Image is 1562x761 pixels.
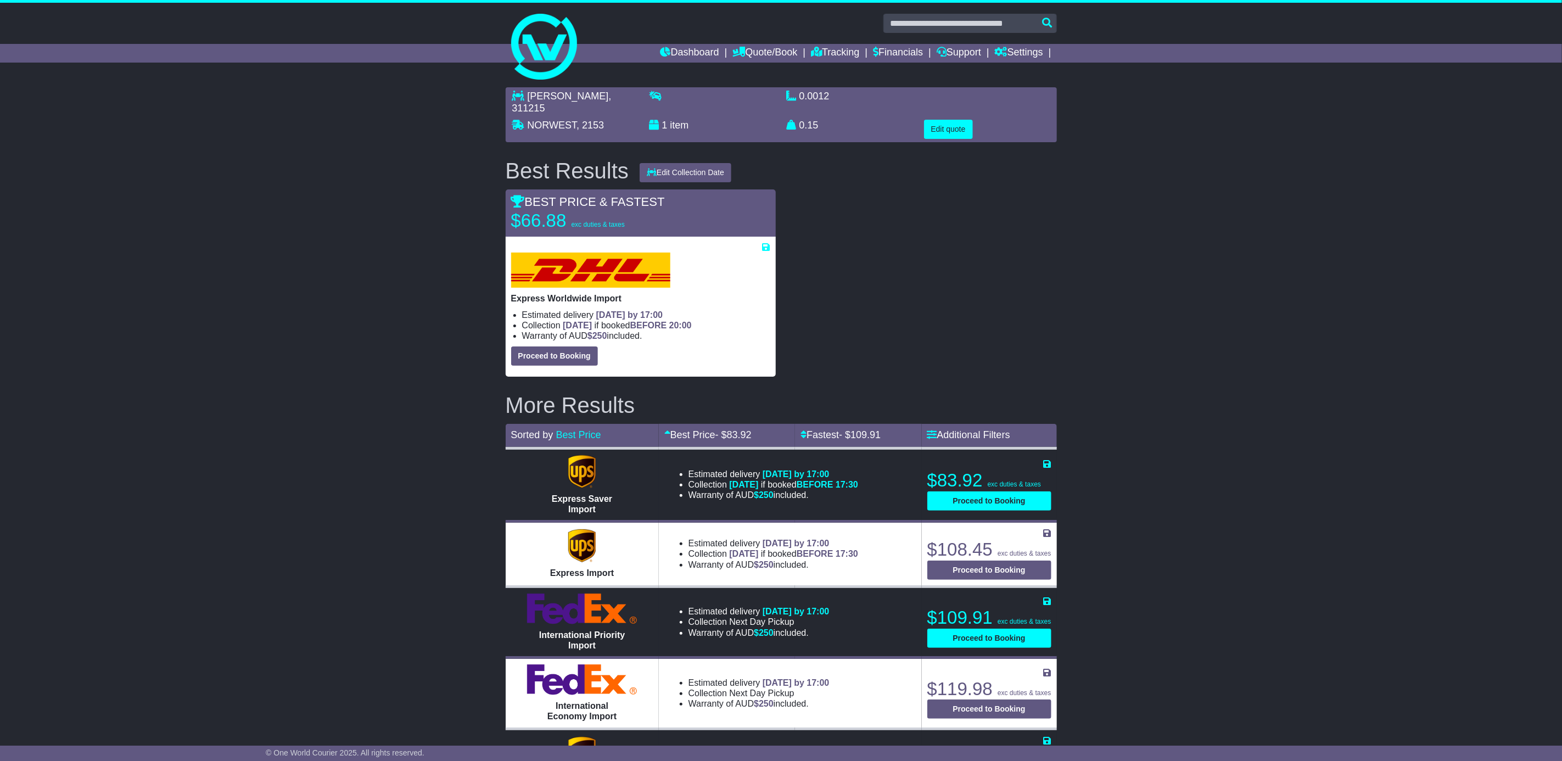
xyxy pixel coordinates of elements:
[799,120,819,131] span: 0.15
[528,91,609,102] span: [PERSON_NAME]
[511,253,670,288] img: DHL: Express Worldwide Import
[527,664,637,695] img: FedEx Express: International Economy Import
[664,429,752,440] a: Best Price- $83.92
[596,310,663,320] span: [DATE] by 17:00
[811,44,859,63] a: Tracking
[927,491,1051,511] button: Proceed to Booking
[754,699,774,708] span: $
[754,560,774,569] span: $
[511,210,648,232] p: $66.88
[576,120,604,131] span: , 2153
[511,429,553,440] span: Sorted by
[662,120,668,131] span: 1
[850,429,881,440] span: 109.91
[688,628,830,638] li: Warranty of AUD included.
[572,221,625,228] span: exc duties & taxes
[732,44,797,63] a: Quote/Book
[500,159,635,183] div: Best Results
[763,678,830,687] span: [DATE] by 17:00
[511,293,770,304] p: Express Worldwide Import
[927,539,1051,561] p: $108.45
[715,429,752,440] span: - $
[688,538,858,549] li: Estimated delivery
[873,44,923,63] a: Financials
[927,607,1051,629] p: $109.91
[998,618,1051,625] span: exc duties & taxes
[539,630,625,650] span: International Priority Import
[527,594,637,624] img: FedEx Express: International Priority Import
[730,689,794,698] span: Next Day Pickup
[836,549,858,558] span: 17:30
[688,479,858,490] li: Collection
[512,91,612,114] span: , 311215
[592,331,607,340] span: 250
[630,321,667,330] span: BEFORE
[556,429,601,440] a: Best Price
[839,429,881,440] span: - $
[727,429,752,440] span: 83.92
[563,321,691,330] span: if booked
[511,346,598,366] button: Proceed to Booking
[552,494,612,514] span: Express Saver Import
[924,120,973,139] button: Edit quote
[688,549,858,559] li: Collection
[550,568,614,578] span: Express Import
[511,195,665,209] span: BEST PRICE & FASTEST
[763,607,830,616] span: [DATE] by 17:00
[688,469,858,479] li: Estimated delivery
[927,678,1051,700] p: $119.98
[587,331,607,340] span: $
[522,320,770,331] li: Collection
[799,91,830,102] span: 0.0012
[688,559,858,570] li: Warranty of AUD included.
[763,539,830,548] span: [DATE] by 17:00
[266,748,424,757] span: © One World Courier 2025. All rights reserved.
[754,490,774,500] span: $
[568,455,596,488] img: UPS (new): Express Saver Import
[998,550,1051,557] span: exc duties & taxes
[797,480,833,489] span: BEFORE
[730,549,759,558] span: [DATE]
[927,469,1051,491] p: $83.92
[759,490,774,500] span: 250
[688,490,858,500] li: Warranty of AUD included.
[927,429,1010,440] a: Additional Filters
[506,393,1057,417] h2: More Results
[688,688,830,698] li: Collection
[522,310,770,320] li: Estimated delivery
[759,699,774,708] span: 250
[995,44,1043,63] a: Settings
[660,44,719,63] a: Dashboard
[759,560,774,569] span: 250
[688,698,830,709] li: Warranty of AUD included.
[800,429,881,440] a: Fastest- $109.91
[688,617,830,627] li: Collection
[927,700,1051,719] button: Proceed to Booking
[547,701,617,721] span: International Economy Import
[927,561,1051,580] button: Proceed to Booking
[730,480,858,489] span: if booked
[528,120,577,131] span: NORWEST
[998,689,1051,697] span: exc duties & taxes
[754,628,774,637] span: $
[563,321,592,330] span: [DATE]
[522,331,770,341] li: Warranty of AUD included.
[670,120,689,131] span: item
[763,469,830,479] span: [DATE] by 17:00
[640,163,731,182] button: Edit Collection Date
[669,321,692,330] span: 20:00
[836,480,858,489] span: 17:30
[730,549,858,558] span: if booked
[759,628,774,637] span: 250
[688,678,830,688] li: Estimated delivery
[730,480,759,489] span: [DATE]
[568,529,596,562] img: UPS (new): Express Import
[797,549,833,558] span: BEFORE
[937,44,981,63] a: Support
[688,606,830,617] li: Estimated delivery
[988,480,1041,488] span: exc duties & taxes
[730,617,794,626] span: Next Day Pickup
[927,629,1051,648] button: Proceed to Booking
